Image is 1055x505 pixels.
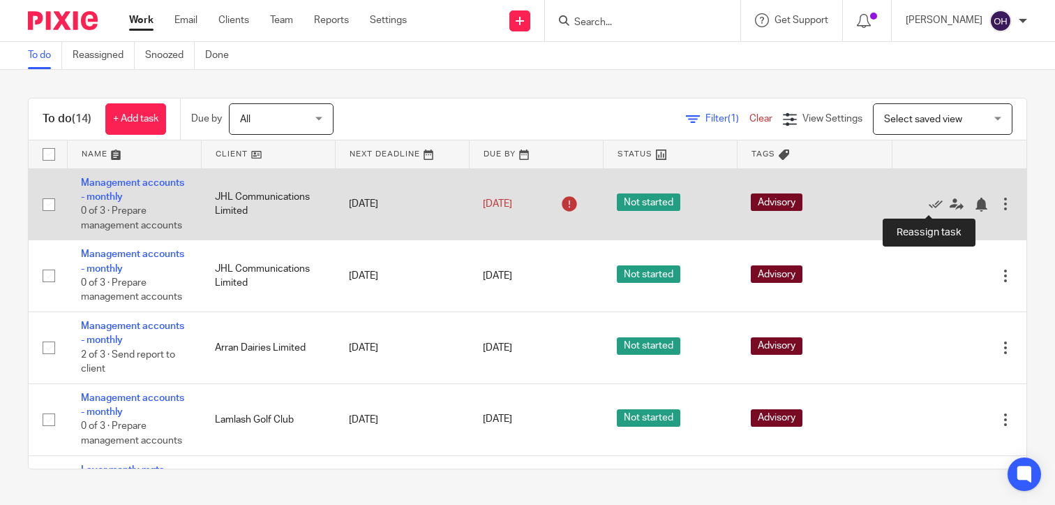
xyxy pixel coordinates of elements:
span: 0 of 3 · Prepare management accounts [81,422,182,446]
span: [DATE] [483,343,512,353]
span: Get Support [775,15,828,25]
a: Work [129,13,154,27]
a: + Add task [105,103,166,135]
td: JHL Communications Limited [201,168,335,240]
a: Reports [314,13,349,27]
p: [PERSON_NAME] [906,13,982,27]
td: Lamlash Golf Club [201,383,335,455]
span: [DATE] [483,199,512,209]
a: Snoozed [145,42,195,69]
img: svg%3E [989,10,1012,32]
a: Clients [218,13,249,27]
span: Not started [617,265,680,283]
span: Not started [617,193,680,211]
td: Arran Dairies Limited [201,312,335,384]
span: (14) [72,113,91,124]
span: 2 of 3 · Send report to client [81,350,175,374]
p: Due by [191,112,222,126]
h1: To do [43,112,91,126]
span: Not started [617,337,680,355]
a: Done [205,42,239,69]
a: Reassigned [73,42,135,69]
a: Management accounts - monthly [81,393,184,417]
td: [DATE] [335,168,469,240]
a: Clear [749,114,772,124]
a: Management accounts - monthly [81,321,184,345]
input: Search [573,17,698,29]
span: [DATE] [483,415,512,425]
span: Advisory [751,409,802,427]
a: Settings [370,13,407,27]
span: 0 of 3 · Prepare management accounts [81,278,182,302]
a: Team [270,13,293,27]
td: [DATE] [335,312,469,384]
a: Management accounts - monthly [81,178,184,202]
a: Email [174,13,197,27]
span: Select saved view [884,115,962,124]
a: Management accounts - monthly [81,249,184,273]
a: To do [28,42,62,69]
span: Filter [705,114,749,124]
span: Advisory [751,337,802,355]
a: Mark as done [929,197,950,211]
td: [DATE] [335,240,469,312]
span: View Settings [802,114,862,124]
span: Advisory [751,265,802,283]
span: 0 of 3 · Prepare management accounts [81,206,182,230]
span: All [240,115,250,124]
img: Pixie [28,11,98,30]
td: JHL Communications Limited [201,240,335,312]
span: Advisory [751,193,802,211]
span: Not started [617,409,680,427]
span: (1) [728,114,739,124]
a: Layer montly mgts [81,465,164,475]
span: Tags [751,150,775,158]
td: [DATE] [335,383,469,455]
span: [DATE] [483,271,512,281]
